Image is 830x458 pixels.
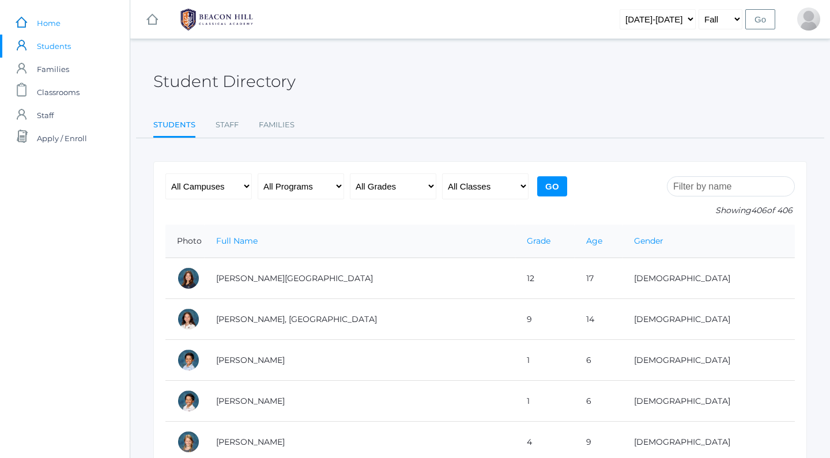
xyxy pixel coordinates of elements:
[586,236,602,246] a: Age
[37,35,71,58] span: Students
[216,236,258,246] a: Full Name
[165,225,205,258] th: Photo
[622,258,795,299] td: [DEMOGRAPHIC_DATA]
[515,299,575,340] td: 9
[667,205,795,217] p: Showing of 406
[527,236,550,246] a: Grade
[177,430,200,453] div: Amelia Adams
[216,113,239,137] a: Staff
[37,81,80,104] span: Classrooms
[205,299,515,340] td: [PERSON_NAME], [GEOGRAPHIC_DATA]
[153,113,195,138] a: Students
[575,340,622,381] td: 6
[575,258,622,299] td: 17
[622,299,795,340] td: [DEMOGRAPHIC_DATA]
[622,340,795,381] td: [DEMOGRAPHIC_DATA]
[667,176,795,196] input: Filter by name
[177,267,200,290] div: Charlotte Abdulla
[634,236,663,246] a: Gender
[797,7,820,31] div: Stephen Long
[37,12,61,35] span: Home
[205,258,515,299] td: [PERSON_NAME][GEOGRAPHIC_DATA]
[259,113,295,137] a: Families
[515,381,575,422] td: 1
[37,104,54,127] span: Staff
[37,127,87,150] span: Apply / Enroll
[173,5,260,34] img: 1_BHCALogos-05.png
[177,308,200,331] div: Phoenix Abdulla
[537,176,567,196] input: Go
[575,299,622,340] td: 14
[177,389,200,412] div: Grayson Abrea
[751,205,767,215] span: 406
[153,73,296,90] h2: Student Directory
[205,381,515,422] td: [PERSON_NAME]
[622,381,795,422] td: [DEMOGRAPHIC_DATA]
[515,258,575,299] td: 12
[177,349,200,372] div: Dominic Abrea
[205,340,515,381] td: [PERSON_NAME]
[575,381,622,422] td: 6
[745,9,775,29] input: Go
[515,340,575,381] td: 1
[37,58,69,81] span: Families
